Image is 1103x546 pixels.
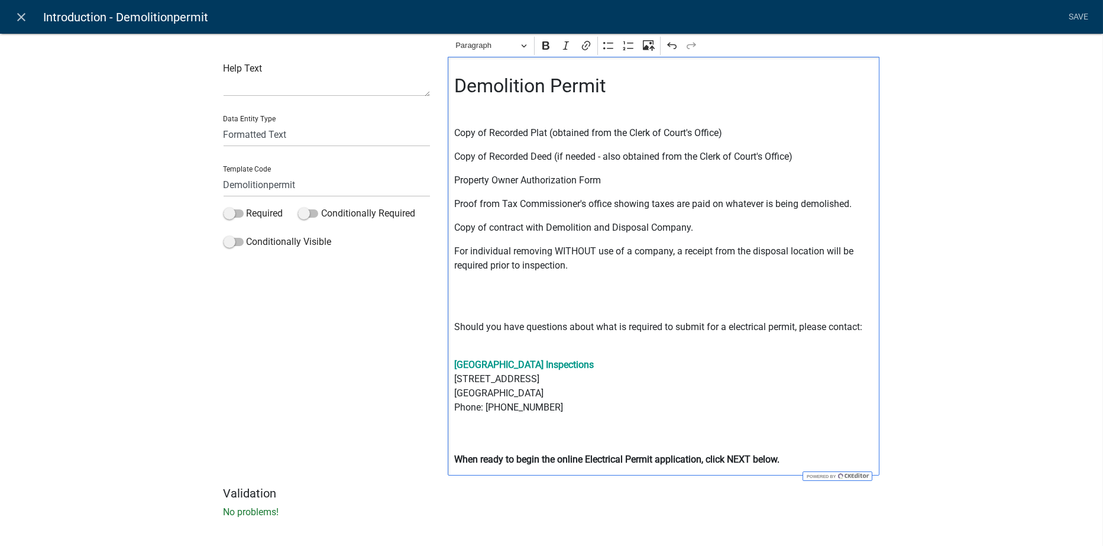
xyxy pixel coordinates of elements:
span: Powered by [806,474,836,479]
button: Paragraph, Heading [450,37,532,55]
label: Conditionally Visible [224,235,332,249]
i: close [15,10,29,24]
h5: Validation [224,486,880,500]
label: Required [224,206,283,221]
strong: When ready to begin the online Electrical Permit application, click NEXT below. [454,454,779,465]
h2: Demolition Permit [454,75,874,97]
span: Introduction - Demolitionpermit [43,5,208,29]
div: Editor toolbar [448,34,879,57]
p: [STREET_ADDRESS] [GEOGRAPHIC_DATA] Phone: [PHONE_NUMBER] [454,358,874,443]
p: No problems! [224,505,880,519]
p: Property Owner Authorization Form [454,173,874,188]
p: Copy of Recorded Plat (obtained from the Clerk of Court's Office) [454,126,874,140]
p: Copy of contract with Demolition and Disposal Company. [454,221,874,235]
a: [GEOGRAPHIC_DATA] Inspections [454,359,594,370]
p: Should you have questions about what is required to submit for a electrical permit, please contact: [454,320,874,348]
a: Save [1064,6,1094,28]
label: Conditionally Required [298,206,415,221]
p: Proof from Tax Commissioner's office showing taxes are paid on whatever is being demolished. [454,197,874,211]
span: Paragraph [455,38,517,53]
p: Copy of Recorded Deed (if needed - also obtained from the Clerk of Court's Office) [454,150,874,164]
div: Editor editing area: main. Press Alt+0 for help. [448,57,879,476]
p: For individual removing WITHOUT use of a company, a receipt from the disposal location will be re... [454,244,874,273]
